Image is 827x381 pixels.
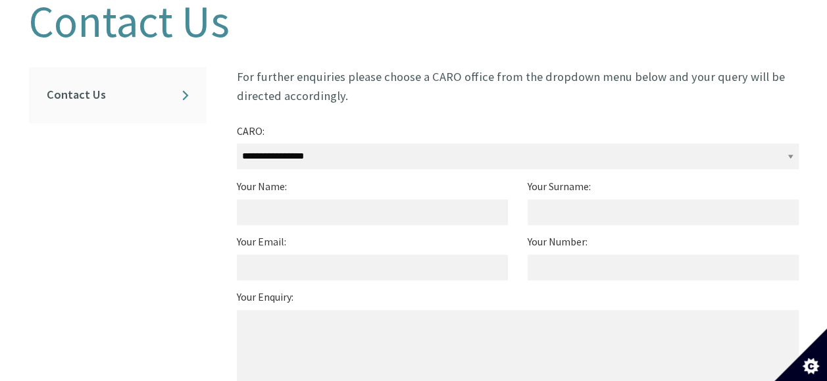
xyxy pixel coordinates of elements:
label: Your Number: [528,232,588,251]
label: Your Name: [237,177,287,196]
button: Set cookie preferences [774,328,827,381]
label: CARO: [237,122,264,141]
label: Your Enquiry: [237,288,293,307]
label: Your Email: [237,232,286,251]
a: Contact Us [45,80,191,111]
p: For further enquiries please choose a CARO office from the dropdown menu below and your query wil... [237,67,799,106]
label: Your Surname: [528,177,591,196]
